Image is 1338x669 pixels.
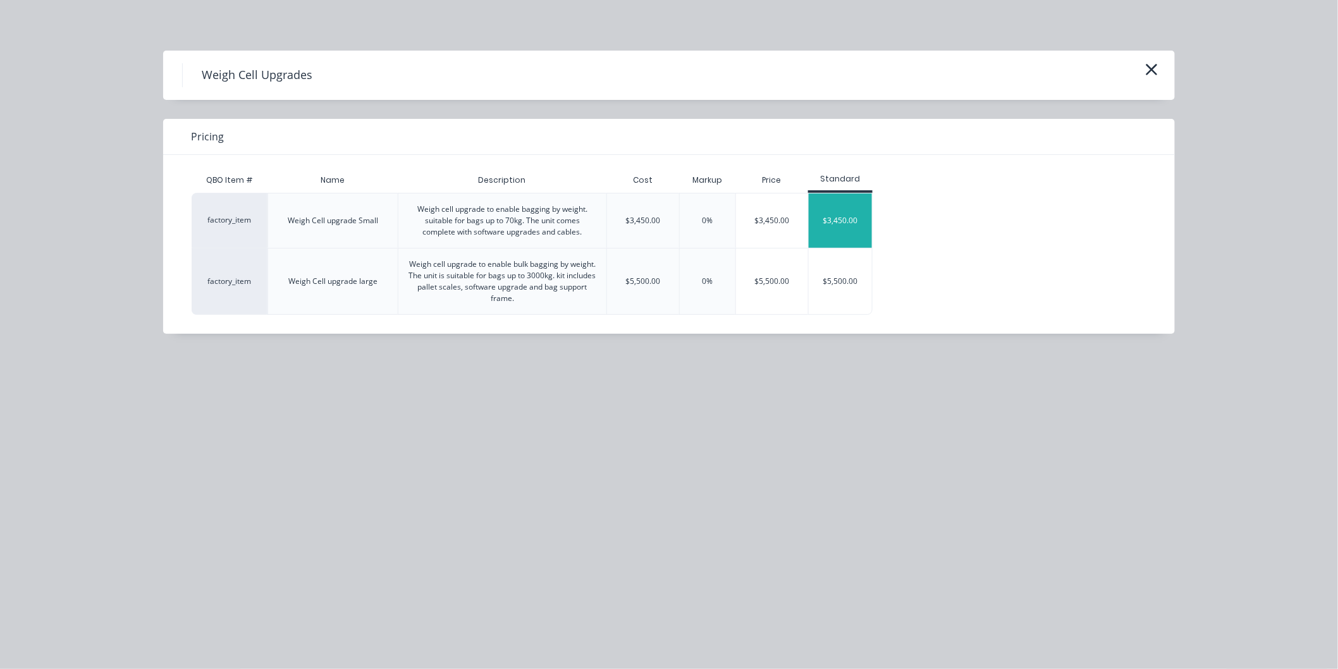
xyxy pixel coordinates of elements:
div: $3,450.00 [736,193,808,248]
div: Weigh cell upgrade to enable bagging by weight. suitable for bags up to 70kg. The unit comes comp... [408,204,596,238]
div: 0% [703,276,713,287]
div: Markup [679,168,735,193]
div: Name [310,164,355,196]
div: QBO Item # [192,168,267,193]
div: factory_item [192,248,267,315]
div: $3,450.00 [809,193,872,248]
div: Weigh Cell upgrade large [288,276,377,287]
div: Weigh Cell upgrade Small [288,215,378,226]
div: $5,500.00 [626,276,661,287]
div: $3,450.00 [626,215,661,226]
div: Price [735,168,808,193]
div: Cost [606,168,679,193]
div: Standard [808,173,873,185]
div: $5,500.00 [809,249,872,314]
div: $5,500.00 [736,249,808,314]
div: Description [469,164,536,196]
div: 0% [703,215,713,226]
div: Weigh cell upgrade to enable bulk bagging by weight. The unit is suitable for bags up to 3000kg. ... [408,259,596,304]
span: Pricing [191,129,224,144]
h4: Weigh Cell Upgrades [182,63,331,87]
div: factory_item [192,193,267,248]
